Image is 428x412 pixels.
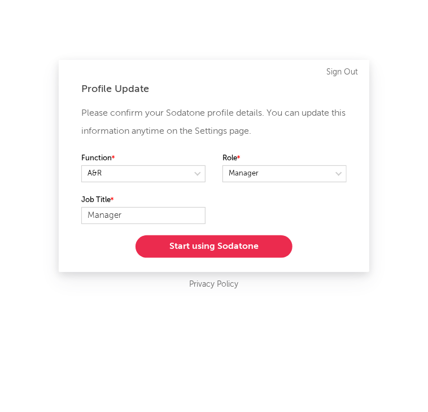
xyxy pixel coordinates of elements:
label: Role [222,152,347,165]
button: Start using Sodatone [136,235,292,258]
a: Privacy Policy [190,278,239,292]
a: Sign Out [326,65,358,79]
p: Please confirm your Sodatone profile details. You can update this information anytime on the Sett... [81,104,347,141]
label: Function [81,152,206,165]
div: Profile Update [81,82,347,96]
label: Job Title [81,194,206,207]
